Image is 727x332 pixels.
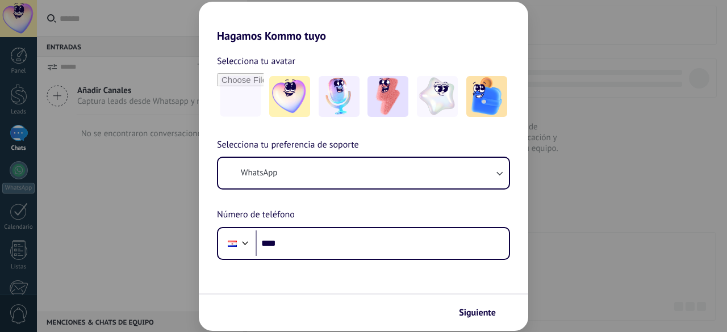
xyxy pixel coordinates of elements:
span: Selecciona tu avatar [217,54,295,69]
img: -4.jpeg [417,76,458,117]
img: -3.jpeg [367,76,408,117]
button: Siguiente [454,303,511,322]
div: Paraguay: + 595 [222,232,243,255]
span: WhatsApp [241,167,277,179]
span: Siguiente [459,309,496,317]
span: Selecciona tu preferencia de soporte [217,138,359,153]
span: Número de teléfono [217,208,295,222]
button: WhatsApp [218,158,509,188]
img: -5.jpeg [466,76,507,117]
img: -2.jpeg [319,76,360,117]
img: -1.jpeg [269,76,310,117]
h2: Hagamos Kommo tuyo [199,2,528,43]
